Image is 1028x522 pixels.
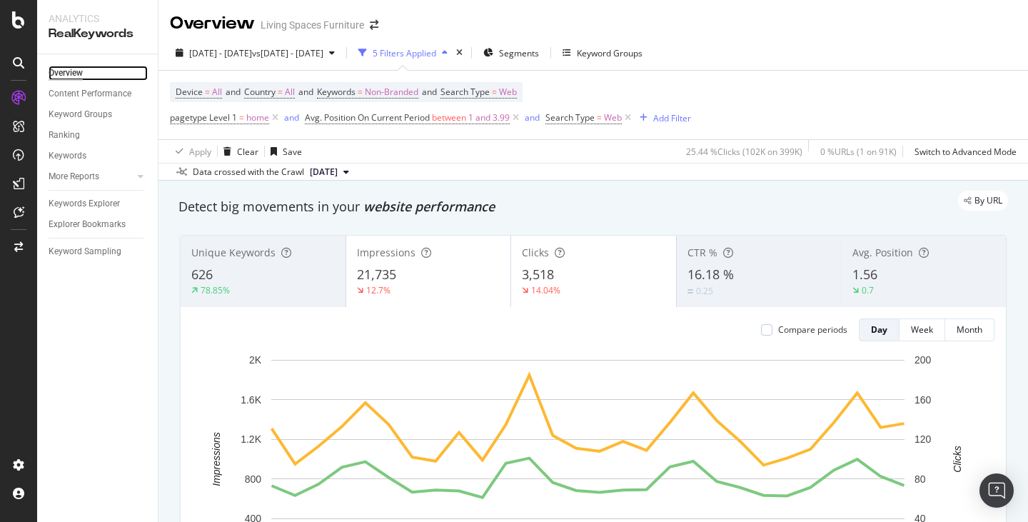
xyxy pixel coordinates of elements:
span: 16.18 % [687,266,734,283]
button: 5 Filters Applied [353,41,453,64]
div: Keywords [49,149,86,164]
span: = [239,111,244,124]
span: Search Type [545,111,595,124]
button: Clear [218,140,258,163]
a: Overview [49,66,148,81]
div: Save [283,146,302,158]
div: Open Intercom Messenger [979,473,1014,508]
a: More Reports [49,169,133,184]
span: Impressions [357,246,415,259]
span: 1 and 3.99 [468,108,510,128]
span: Unique Keywords [191,246,276,259]
div: Compare periods [778,323,847,336]
text: 200 [914,354,932,366]
div: Switch to Advanced Mode [914,146,1017,158]
text: Clicks [952,446,963,472]
div: More Reports [49,169,99,184]
a: Explorer Bookmarks [49,217,148,232]
div: 12.7% [366,284,390,296]
span: CTR % [687,246,717,259]
button: [DATE] [304,164,355,181]
div: Living Spaces Furniture [261,18,364,32]
text: 2K [249,354,262,366]
div: 25.44 % Clicks ( 102K on 399K ) [686,146,802,158]
span: Non-Branded [365,82,418,102]
a: Content Performance [49,86,148,101]
a: Keyword Sampling [49,244,148,259]
button: Week [899,318,945,341]
span: Web [499,82,517,102]
span: Clicks [522,246,549,259]
div: Ranking [49,128,80,143]
div: Overview [170,11,255,36]
img: Equal [687,289,693,293]
div: Analytics [49,11,146,26]
span: Segments [499,47,539,59]
button: [DATE] - [DATE]vs[DATE] - [DATE] [170,41,341,64]
button: and [284,111,299,124]
div: Keyword Sampling [49,244,121,259]
span: Keywords [317,86,356,98]
text: 160 [914,394,932,406]
div: RealKeywords [49,26,146,42]
div: 14.04% [531,284,560,296]
span: [DATE] - [DATE] [189,47,252,59]
button: Keyword Groups [557,41,648,64]
button: Add Filter [634,109,691,126]
button: Apply [170,140,211,163]
div: 0.7 [862,284,874,296]
div: Week [911,323,933,336]
a: Keywords [49,149,148,164]
text: Impressions [211,432,222,486]
div: Apply [189,146,211,158]
span: 626 [191,266,213,283]
button: Segments [478,41,545,64]
span: and [298,86,313,98]
span: Avg. Position [852,246,913,259]
div: Content Performance [49,86,131,101]
text: 1.2K [241,433,261,445]
div: Keyword Groups [577,47,642,59]
div: 0.25 [696,285,713,297]
button: and [525,111,540,124]
div: times [453,46,465,60]
span: vs [DATE] - [DATE] [252,47,323,59]
a: Ranking [49,128,148,143]
div: Day [871,323,887,336]
div: Clear [237,146,258,158]
span: Web [604,108,622,128]
div: 0 % URLs ( 1 on 91K ) [820,146,897,158]
div: arrow-right-arrow-left [370,20,378,30]
span: All [285,82,295,102]
button: Switch to Advanced Mode [909,140,1017,163]
span: = [492,86,497,98]
span: = [358,86,363,98]
div: Explorer Bookmarks [49,217,126,232]
span: Country [244,86,276,98]
span: Avg. Position On Current Period [305,111,430,124]
div: legacy label [958,191,1008,211]
span: 2025 Sep. 29th [310,166,338,179]
text: 80 [914,473,926,485]
div: Keyword Groups [49,107,112,122]
div: Data crossed with the Crawl [193,166,304,179]
text: 120 [914,433,932,445]
text: 1.6K [241,394,261,406]
div: Keywords Explorer [49,196,120,211]
button: Month [945,318,994,341]
span: = [278,86,283,98]
span: All [212,82,222,102]
span: Device [176,86,203,98]
span: home [246,108,269,128]
div: Overview [49,66,83,81]
span: 3,518 [522,266,554,283]
div: 78.85% [201,284,230,296]
span: Search Type [440,86,490,98]
span: and [226,86,241,98]
div: Month [957,323,982,336]
span: = [205,86,210,98]
div: Add Filter [653,112,691,124]
button: Save [265,140,302,163]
